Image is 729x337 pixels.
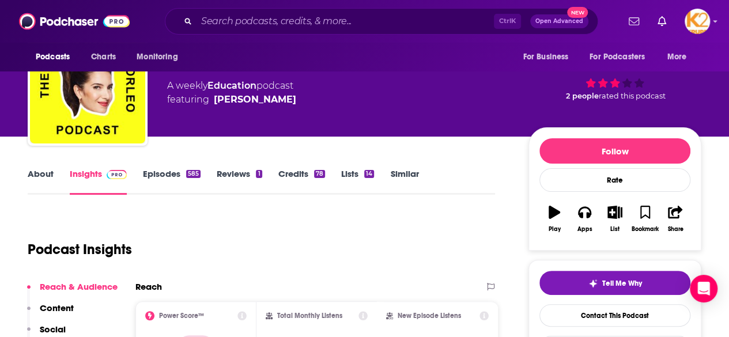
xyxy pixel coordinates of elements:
h1: Podcast Insights [28,241,132,258]
button: open menu [659,46,701,68]
div: Share [667,226,683,233]
button: Content [27,302,74,324]
h2: Power Score™ [159,312,204,320]
input: Search podcasts, credits, & more... [197,12,494,31]
p: Content [40,302,74,313]
img: tell me why sparkle [588,279,598,288]
p: Social [40,324,66,335]
p: Reach & Audience [40,281,118,292]
div: Rate [539,168,690,192]
div: 585 [186,170,201,178]
img: Podchaser - Follow, Share and Rate Podcasts [19,10,130,32]
button: Apps [569,198,599,240]
span: 2 people [566,92,599,100]
a: Charts [84,46,123,68]
button: List [600,198,630,240]
span: Charts [91,49,116,65]
button: Bookmark [630,198,660,240]
button: open menu [515,46,583,68]
button: open menu [129,46,192,68]
img: The Marie Forleo Podcast [30,28,145,143]
img: User Profile [685,9,710,34]
span: For Business [523,49,568,65]
span: Tell Me Why [602,279,642,288]
a: Education [207,80,256,91]
a: About [28,168,54,195]
span: Monitoring [137,49,177,65]
a: Credits78 [278,168,325,195]
button: open menu [28,46,85,68]
img: Podchaser Pro [107,170,127,179]
div: A weekly podcast [167,79,296,107]
h2: Total Monthly Listens [277,312,342,320]
div: Bookmark [632,226,659,233]
button: Follow [539,138,690,164]
h2: Reach [135,281,162,292]
a: InsightsPodchaser Pro [70,168,127,195]
div: 14 [364,170,374,178]
span: Logged in as K2Krupp [685,9,710,34]
button: open menu [582,46,662,68]
div: 78 [314,170,325,178]
span: featuring [167,93,296,107]
div: Apps [577,226,592,233]
span: More [667,49,687,65]
div: 1 [256,170,262,178]
button: Open AdvancedNew [530,14,588,28]
span: Podcasts [36,49,70,65]
h2: New Episode Listens [398,312,461,320]
button: Share [660,198,690,240]
a: Reviews1 [217,168,262,195]
button: Play [539,198,569,240]
div: Search podcasts, credits, & more... [165,8,598,35]
span: For Podcasters [590,49,645,65]
a: Lists14 [341,168,374,195]
a: Show notifications dropdown [624,12,644,31]
button: tell me why sparkleTell Me Why [539,271,690,295]
button: Reach & Audience [27,281,118,302]
span: Ctrl K [494,14,521,29]
button: Show profile menu [685,9,710,34]
div: 71 2 peoplerated this podcast [528,36,701,108]
a: Similar [390,168,418,195]
div: List [610,226,620,233]
span: rated this podcast [599,92,666,100]
div: Open Intercom Messenger [690,275,717,302]
a: Show notifications dropdown [653,12,671,31]
span: Open Advanced [535,18,583,24]
a: Marie Forleo [214,93,296,107]
span: New [567,7,588,18]
div: Play [549,226,561,233]
a: Episodes585 [143,168,201,195]
a: Contact This Podcast [539,304,690,327]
